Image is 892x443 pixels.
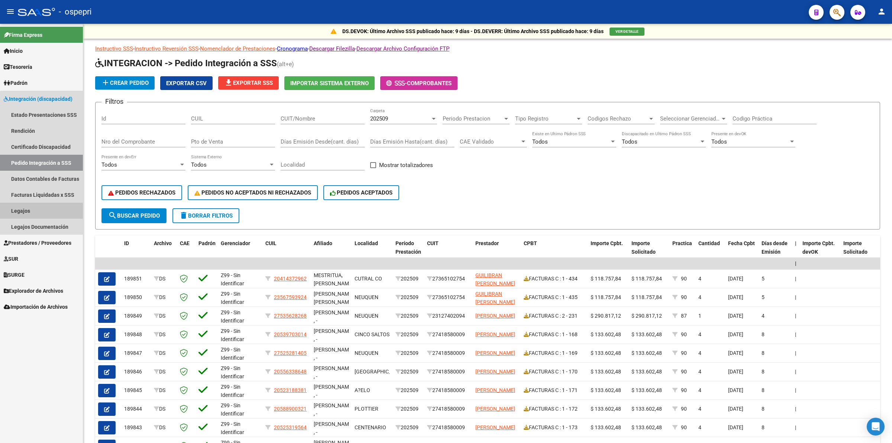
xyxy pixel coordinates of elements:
span: 27525281405 [274,350,307,356]
div: 27418580009 [427,330,469,339]
span: Importe Cpbt. [591,240,623,246]
span: $ 133.602,48 [591,424,621,430]
button: PEDIDOS ACEPTADOS [323,185,400,200]
span: 8 [762,387,765,393]
datatable-header-cell: Días desde Emisión [759,235,792,268]
datatable-header-cell: Importe Solicitado [628,235,669,268]
div: 189847 [124,349,148,357]
span: Gerenciador [221,240,250,246]
span: $ 133.602,48 [631,406,662,412]
datatable-header-cell: Importe Solicitado devOK [840,235,881,268]
span: 90 [681,387,687,393]
span: | [795,369,796,375]
span: Importe Cpbt. devOK [802,240,835,255]
span: Z99 - Sin Identificar [221,328,244,343]
button: Importar Sistema Externo [284,76,375,90]
div: 202509 [395,349,421,357]
span: MESTRITUA, [PERSON_NAME] , - [314,272,353,295]
div: DS [154,275,174,283]
datatable-header-cell: Localidad [352,235,392,268]
div: Open Intercom Messenger [867,418,885,436]
span: NEUQUEN [355,313,378,319]
span: 20539703014 [274,331,307,337]
button: PEDIDOS RECHAZADOS [101,185,182,200]
span: [DATE] [728,313,743,319]
div: 202509 [395,423,421,432]
span: [DATE] [728,387,743,393]
span: Z99 - Sin Identificar [221,384,244,398]
span: 20523188381 [274,387,307,393]
span: [PERSON_NAME] , - [314,328,353,343]
mat-icon: person [877,7,886,16]
div: 202509 [395,386,421,395]
p: DS.DEVOK: Último Archivo SSS publicado hace: 9 días - DS.DEVERR: Último Archivo SSS publicado hac... [342,27,604,35]
span: GUILIBRAN [PERSON_NAME] [475,272,515,287]
div: DS [154,423,174,432]
div: 189846 [124,367,148,376]
div: 27365102754 [427,293,469,302]
datatable-header-cell: Prestador [472,235,521,268]
span: [DATE] [728,406,743,412]
span: | [795,240,796,246]
span: [PERSON_NAME] [475,350,515,356]
span: INTEGRACION -> Pedido Integración a SSS [95,58,277,68]
span: Fecha Cpbt [728,240,755,246]
mat-icon: search [108,211,117,220]
span: GUILIBRAN [PERSON_NAME] [475,291,515,305]
span: 23567593924 [274,294,307,300]
span: $ 118.757,84 [631,276,662,282]
span: Codigos Rechazo [588,115,648,122]
div: 189844 [124,405,148,413]
span: Z99 - Sin Identificar [221,347,244,361]
span: 202509 [370,115,388,122]
span: Localidad [355,240,378,246]
span: [DATE] [728,369,743,375]
span: | [795,406,796,412]
span: [DATE] [728,331,743,337]
span: 90 [681,369,687,375]
datatable-header-cell: Padrón [195,235,218,268]
div: FACTURAS C : 1 - 171 [524,386,585,395]
span: (alt+e) [277,61,294,68]
span: 4 [698,369,701,375]
span: Practica [672,240,692,246]
span: 4 [698,294,701,300]
mat-icon: file_download [224,78,233,87]
span: A?ELO [355,387,370,393]
span: Importar Sistema Externo [290,80,369,87]
div: FACTURAS C : 1 - 172 [524,405,585,413]
span: $ 133.602,48 [631,369,662,375]
span: | [795,350,796,356]
span: 4 [698,331,701,337]
span: $ 118.757,84 [631,294,662,300]
span: | [795,424,796,430]
datatable-header-cell: Fecha Cpbt [725,235,759,268]
div: FACTURAS C : 2 - 231 [524,312,585,320]
span: CAE [180,240,190,246]
span: 5 [762,294,765,300]
div: DS [154,367,174,376]
button: VER DETALLE [610,28,644,36]
span: Periodo Prestacion [443,115,503,122]
a: Cronograma [277,45,308,52]
span: Tesorería [4,63,32,71]
datatable-header-cell: Gerenciador [218,235,262,268]
div: FACTURAS C : 1 - 434 [524,275,585,283]
div: 202509 [395,293,421,302]
span: PLOTTIER [355,406,378,412]
datatable-header-cell: Importe Cpbt. [588,235,628,268]
span: 4 [698,406,701,412]
div: 189849 [124,312,148,320]
span: 90 [681,406,687,412]
span: PEDIDOS RECHAZADOS [108,189,175,196]
span: $ 290.817,12 [591,313,621,319]
span: Período Prestación [395,240,421,255]
span: $ 290.817,12 [631,313,662,319]
span: Z99 - Sin Identificar [221,272,244,287]
span: Importación de Archivos [4,303,68,311]
span: Todos [101,161,117,168]
span: [PERSON_NAME] [475,387,515,393]
span: Importe Solicitado devOK [843,240,867,263]
span: 4 [698,424,701,430]
mat-icon: menu [6,7,15,16]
